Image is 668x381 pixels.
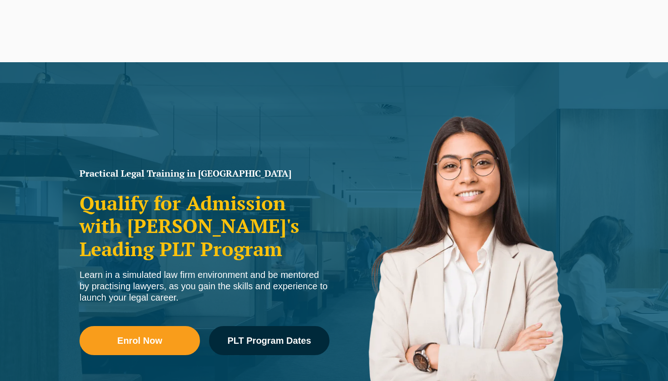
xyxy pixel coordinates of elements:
[209,326,329,355] a: PLT Program Dates
[80,326,200,355] a: Enrol Now
[80,269,329,303] div: Learn in a simulated law firm environment and be mentored by practising lawyers, as you gain the ...
[117,336,162,345] span: Enrol Now
[80,192,329,260] h2: Qualify for Admission with [PERSON_NAME]'s Leading PLT Program
[80,169,329,178] h1: Practical Legal Training in [GEOGRAPHIC_DATA]
[227,336,311,345] span: PLT Program Dates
